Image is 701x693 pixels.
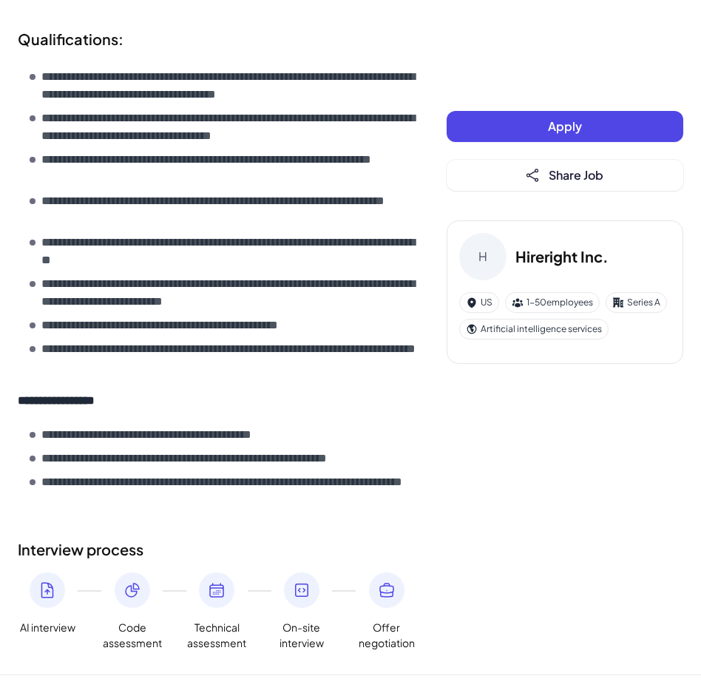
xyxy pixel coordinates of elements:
button: Apply [447,111,683,142]
span: Share Job [549,167,603,183]
div: Series A [606,292,667,313]
span: AI interview [20,620,75,635]
h3: Hireright Inc. [515,246,609,268]
span: On-site interview [272,620,331,651]
span: Offer negotiation [357,620,416,651]
div: US [459,292,499,313]
div: Qualifications: [18,28,417,50]
span: Code assessment [103,620,162,651]
div: H [459,233,507,280]
button: Share Job [447,160,683,191]
span: Apply [548,118,582,134]
span: Technical assessment [187,620,246,651]
div: Artificial intelligence services [459,319,609,339]
div: 1-50 employees [505,292,600,313]
h2: Interview process [18,538,417,561]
